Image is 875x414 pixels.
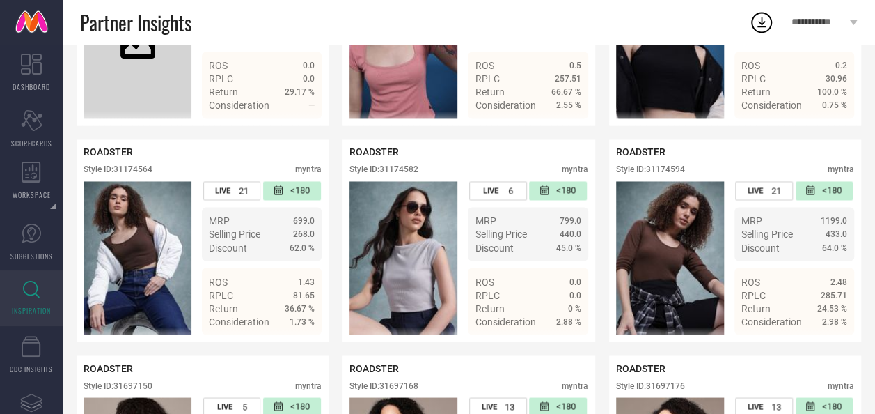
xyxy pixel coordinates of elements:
span: Details [283,125,315,136]
span: ROS [209,60,228,71]
span: Details [550,341,581,352]
a: Details [536,125,581,136]
div: Style ID: 31697168 [349,381,418,390]
span: 257.51 [555,74,581,84]
span: LIVE [215,186,230,195]
span: ROADSTER [349,146,399,158]
div: Number of days since the style was first listed on the platform [796,181,853,200]
div: Number of days the style has been live on the platform [469,181,527,200]
span: RPLC [209,289,233,300]
span: LIVE [748,402,763,411]
span: 62.0 % [290,243,315,252]
span: 24.53 % [817,303,847,313]
span: Consideration [209,316,269,327]
div: Click to view image [349,181,457,335]
span: Return [741,86,771,98]
span: Discount [741,242,780,253]
span: Consideration [209,100,269,111]
span: Details [816,125,847,136]
span: Selling Price [741,229,793,240]
span: <180 [556,401,576,413]
span: 21 [771,185,781,196]
div: Number of days since the style was first listed on the platform [263,181,321,200]
div: myntra [562,164,588,174]
span: 799.0 [560,216,581,226]
span: 440.0 [560,229,581,239]
span: MRP [475,215,496,227]
span: ROADSTER [616,362,665,374]
span: 699.0 [293,216,315,226]
span: Return [475,302,504,314]
span: 0.0 [303,61,315,70]
span: MRP [741,215,762,227]
span: 0 % [568,303,581,313]
span: 2.48 [830,277,847,286]
span: LIVE [748,186,763,195]
span: 5 [242,401,247,412]
span: 268.0 [293,229,315,239]
span: 66.67 % [551,87,581,97]
span: RPLC [741,289,766,300]
span: Consideration [475,100,535,111]
span: 64.0 % [822,243,847,252]
span: ROADSTER [84,362,133,374]
span: Consideration [475,316,535,327]
img: Style preview image [616,181,724,335]
span: RPLC [741,73,766,84]
span: RPLC [475,289,499,300]
span: Consideration [741,100,802,111]
span: 1.43 [298,277,315,286]
div: Click to view image [84,181,191,335]
span: 45.0 % [556,243,581,252]
span: 285.71 [821,290,847,300]
a: Details [802,341,847,352]
span: Return [209,302,238,314]
span: 0.0 [569,290,581,300]
div: Style ID: 31174594 [616,164,685,174]
div: Click to view image [616,181,724,335]
span: Discount [475,242,513,253]
span: DASHBOARD [13,82,50,92]
span: WORKSPACE [13,190,51,200]
div: myntra [828,164,854,174]
img: Style preview image [349,181,457,335]
div: Style ID: 31174564 [84,164,152,174]
span: 30.96 [826,74,847,84]
span: <180 [822,185,842,197]
span: Partner Insights [80,8,191,37]
span: Details [283,341,315,352]
span: ROS [741,60,760,71]
span: Consideration [741,316,802,327]
div: Number of days since the style was first listed on the platform [529,181,587,200]
span: SCORECARDS [11,138,52,148]
span: ROS [209,276,228,287]
span: 2.98 % [822,316,847,326]
span: 1.73 % [290,316,315,326]
span: 100.0 % [817,87,847,97]
span: RPLC [209,73,233,84]
span: RPLC [475,73,499,84]
div: Number of days the style has been live on the platform [735,181,793,200]
span: Return [475,86,504,98]
span: 6 [508,185,513,196]
div: Style ID: 31174582 [349,164,418,174]
a: Details [269,125,315,136]
span: ROADSTER [349,362,399,374]
span: 0.0 [569,277,581,286]
span: 81.65 [293,290,315,300]
div: Style ID: 31697176 [616,381,685,390]
span: ROADSTER [84,146,133,158]
span: Return [209,86,238,98]
span: Selling Price [475,229,526,240]
span: LIVE [483,186,498,195]
span: 2.55 % [556,100,581,110]
span: ROS [475,276,494,287]
img: Style preview image [84,181,191,335]
span: 0.5 [569,61,581,70]
span: — [308,100,315,110]
span: <180 [556,185,576,197]
span: Discount [209,242,247,253]
span: 0.75 % [822,100,847,110]
span: LIVE [482,402,497,411]
span: 13 [771,401,781,412]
